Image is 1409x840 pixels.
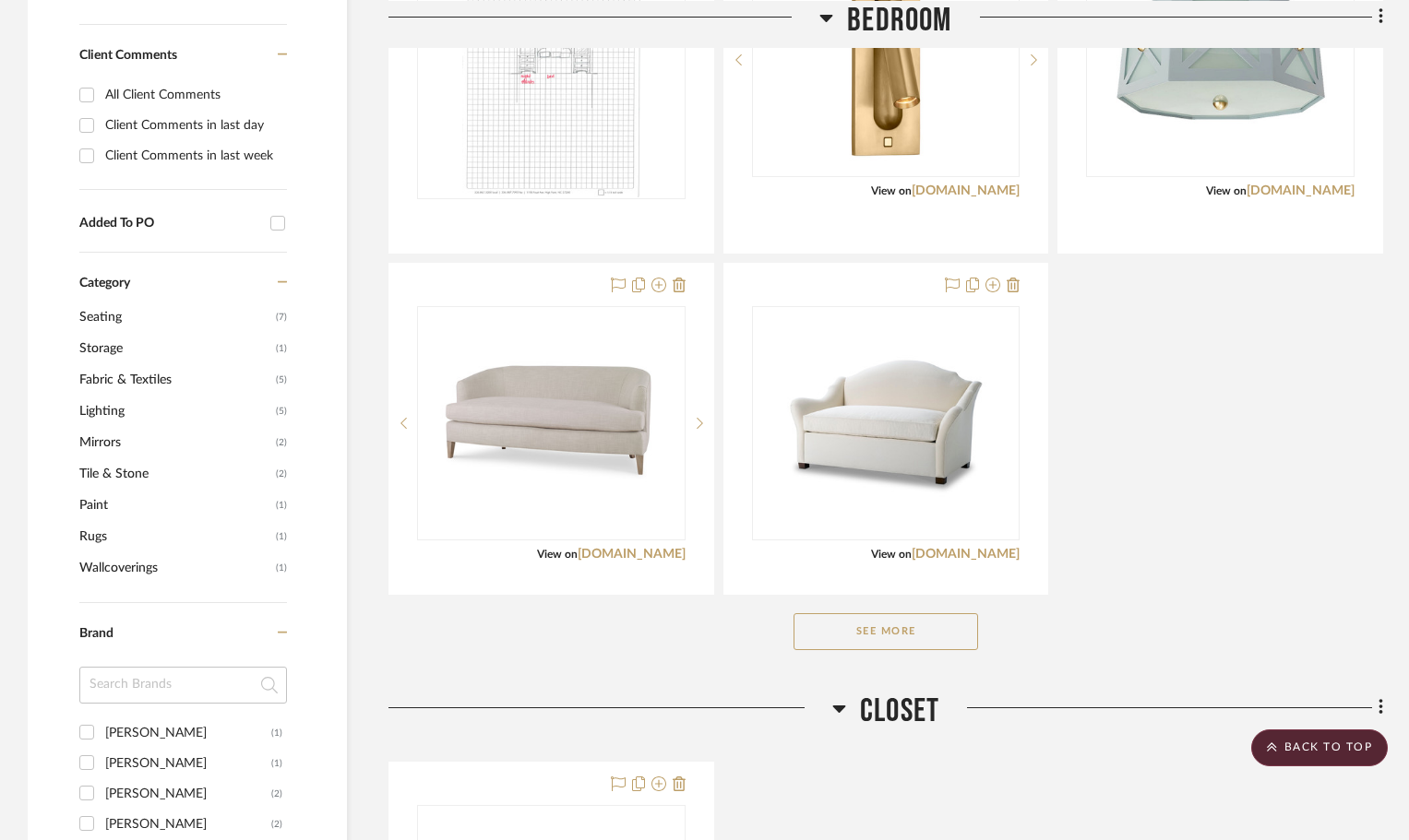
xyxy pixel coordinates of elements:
span: Mirrors [79,427,271,458]
span: View on [537,549,578,560]
span: (7) [276,302,287,332]
span: View on [871,549,912,560]
span: View on [871,185,912,196]
span: View on [1206,185,1247,196]
span: (1) [276,553,287,583]
span: Storage [79,333,271,364]
div: All Client Comments [105,80,282,110]
span: (5) [276,365,287,395]
scroll-to-top-button: BACK TO TOP [1251,729,1388,766]
input: Search Brands [79,667,287,704]
span: Paint [79,490,271,521]
span: (2) [276,459,287,489]
span: Seating [79,302,271,333]
span: Tile & Stone [79,458,271,490]
span: Lighting [79,396,271,427]
div: (2) [271,810,282,839]
img: PIERRE LOVESEAT [770,308,1001,538]
img: GRACE LOVESEAT WITH LEGS [436,308,666,538]
div: [PERSON_NAME] [105,810,271,839]
span: Category [79,276,130,291]
div: [PERSON_NAME] [105,718,271,748]
div: (1) [271,749,282,778]
div: Added To PO [79,216,261,231]
span: Client Comments [79,49,177,62]
span: (2) [276,428,287,457]
a: [DOMAIN_NAME] [578,548,686,561]
span: Closet [860,692,939,731]
div: Client Comments in last week [105,141,282,171]
div: (1) [271,718,282,748]
div: (2) [271,779,282,809]
button: See More [794,613,978,650]
a: [DOMAIN_NAME] [912,184,1020,197]
span: (5) [276,396,287,426]
div: [PERSON_NAME] [105,749,271,778]
span: (1) [276,522,287,551]
a: [DOMAIN_NAME] [912,548,1020,561]
span: (1) [276,334,287,363]
span: (1) [276,491,287,520]
a: [DOMAIN_NAME] [1247,184,1355,197]
span: Fabric & Textiles [79,364,271,396]
div: Client Comments in last day [105,111,282,140]
span: Brand [79,627,113,640]
span: Wallcoverings [79,552,271,584]
span: Rugs [79,521,271,552]
div: [PERSON_NAME] [105,779,271,809]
